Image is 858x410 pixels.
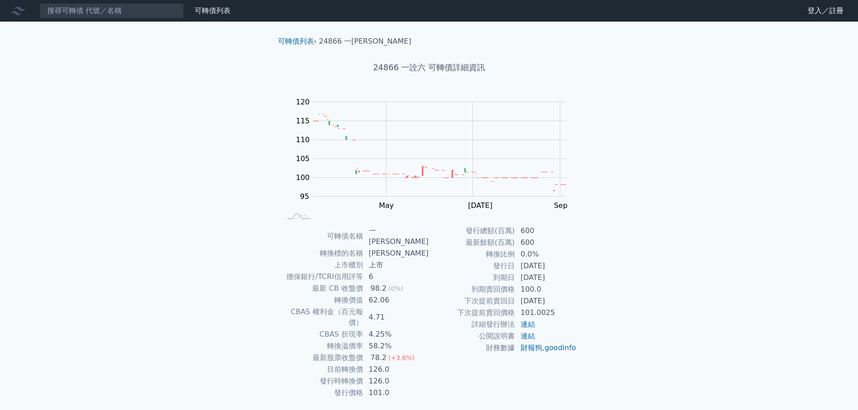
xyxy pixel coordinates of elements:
td: CBAS 折現率 [281,329,363,340]
td: 上市櫃別 [281,259,363,271]
a: 登入／註冊 [800,4,851,18]
a: 財報狗 [521,343,542,352]
td: 6 [363,271,429,283]
div: 78.2 [369,352,389,363]
g: Chart [291,98,580,228]
a: 可轉債列表 [195,6,231,15]
td: 4.71 [363,306,429,329]
a: 可轉債列表 [278,37,314,45]
tspan: [DATE] [468,201,492,210]
td: 下次提前賣回日 [429,295,515,307]
td: 目前轉換價 [281,364,363,375]
td: 126.0 [363,375,429,387]
tspan: Sep [554,201,567,210]
td: 100.0 [515,284,577,295]
td: 下次提前賣回價格 [429,307,515,319]
li: 24866 一[PERSON_NAME] [319,36,411,47]
td: 最新餘額(百萬) [429,237,515,248]
td: 發行時轉換價 [281,375,363,387]
td: 600 [515,237,577,248]
td: 58.2% [363,340,429,352]
tspan: 105 [296,154,310,163]
a: 連結 [521,320,535,329]
td: 最新 CB 收盤價 [281,283,363,294]
td: 可轉債名稱 [281,225,363,248]
td: 轉換價值 [281,294,363,306]
a: 連結 [521,332,535,340]
li: › [278,36,317,47]
td: 到期日 [429,272,515,284]
input: 搜尋可轉債 代號／名稱 [40,3,184,18]
td: 0.0% [515,248,577,260]
td: 600 [515,225,577,237]
td: 發行總額(百萬) [429,225,515,237]
tspan: 120 [296,98,310,106]
td: [PERSON_NAME] [363,248,429,259]
span: (0%) [388,285,403,292]
td: [DATE] [515,260,577,272]
h1: 24866 一詮六 可轉債詳細資訊 [271,61,588,74]
tspan: 95 [300,192,309,201]
span: (+3.6%) [388,354,414,361]
td: CBAS 權利金（百元報價） [281,306,363,329]
td: 轉換標的名稱 [281,248,363,259]
td: 一[PERSON_NAME] [363,225,429,248]
td: 上市 [363,259,429,271]
td: 轉換溢價率 [281,340,363,352]
td: 到期賣回價格 [429,284,515,295]
td: 4.25% [363,329,429,340]
a: goodinfo [545,343,576,352]
td: 101.0 [363,387,429,399]
td: 財務數據 [429,342,515,354]
td: 發行日 [429,260,515,272]
td: 126.0 [363,364,429,375]
td: [DATE] [515,272,577,284]
tspan: 110 [296,135,310,144]
tspan: 100 [296,173,310,182]
td: 62.06 [363,294,429,306]
div: 98.2 [369,283,389,294]
td: 101.0025 [515,307,577,319]
td: [DATE] [515,295,577,307]
td: 詳細發行辦法 [429,319,515,330]
td: 擔保銀行/TCRI信用評等 [281,271,363,283]
td: 公開說明書 [429,330,515,342]
td: 最新股票收盤價 [281,352,363,364]
tspan: 115 [296,117,310,125]
tspan: May [379,201,394,210]
td: 發行價格 [281,387,363,399]
td: 轉換比例 [429,248,515,260]
td: , [515,342,577,354]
